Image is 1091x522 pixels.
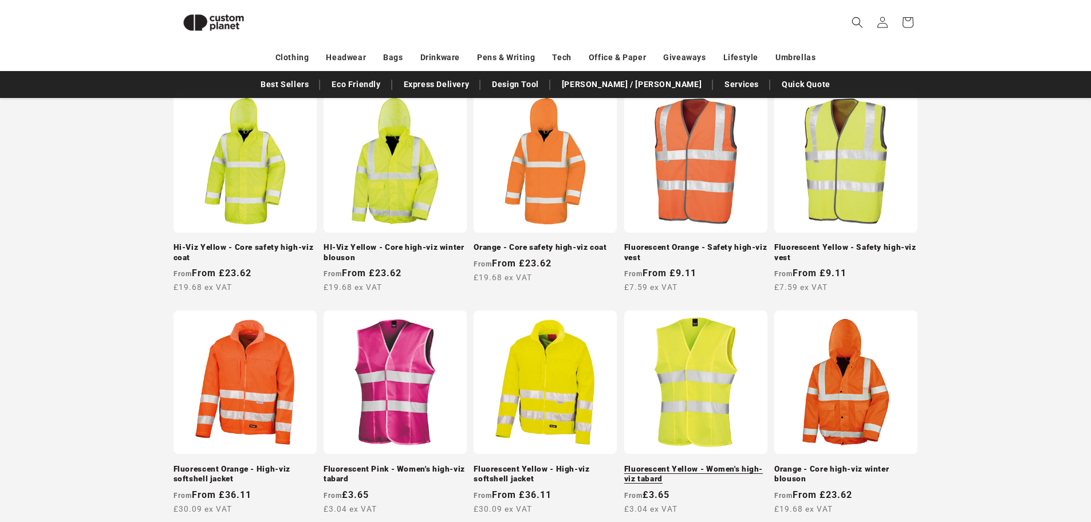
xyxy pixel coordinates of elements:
[275,48,309,68] a: Clothing
[589,48,646,68] a: Office & Paper
[775,48,816,68] a: Umbrellas
[624,464,767,484] a: Fluorescent Yellow - Women's high-viz tabard
[556,74,707,95] a: [PERSON_NAME] / [PERSON_NAME]
[474,242,617,253] a: Orange - Core safety high-viz coat
[719,74,765,95] a: Services
[474,464,617,484] a: Fluorescent Yellow - High-viz softshell jacket
[774,242,917,262] a: Fluorescent Yellow - Safety high-viz vest
[477,48,535,68] a: Pens & Writing
[255,74,314,95] a: Best Sellers
[663,48,706,68] a: Giveaways
[383,48,403,68] a: Bags
[774,464,917,484] a: Orange - Core high-viz winter blouson
[552,48,571,68] a: Tech
[174,464,317,484] a: Fluorescent Orange - High-viz softshell jacket
[486,74,545,95] a: Design Tool
[398,74,475,95] a: Express Delivery
[900,398,1091,522] iframe: Chat Widget
[324,464,467,484] a: Fluorescent Pink - Women's high-viz tabard
[845,10,870,35] summary: Search
[326,74,386,95] a: Eco Friendly
[624,242,767,262] a: Fluorescent Orange - Safety high-viz vest
[174,5,254,41] img: Custom Planet
[326,48,366,68] a: Headwear
[776,74,836,95] a: Quick Quote
[324,242,467,262] a: HI-Viz Yellow - Core high-viz winter blouson
[420,48,460,68] a: Drinkware
[174,242,317,262] a: Hi-Viz Yellow - Core safety high-viz coat
[723,48,758,68] a: Lifestyle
